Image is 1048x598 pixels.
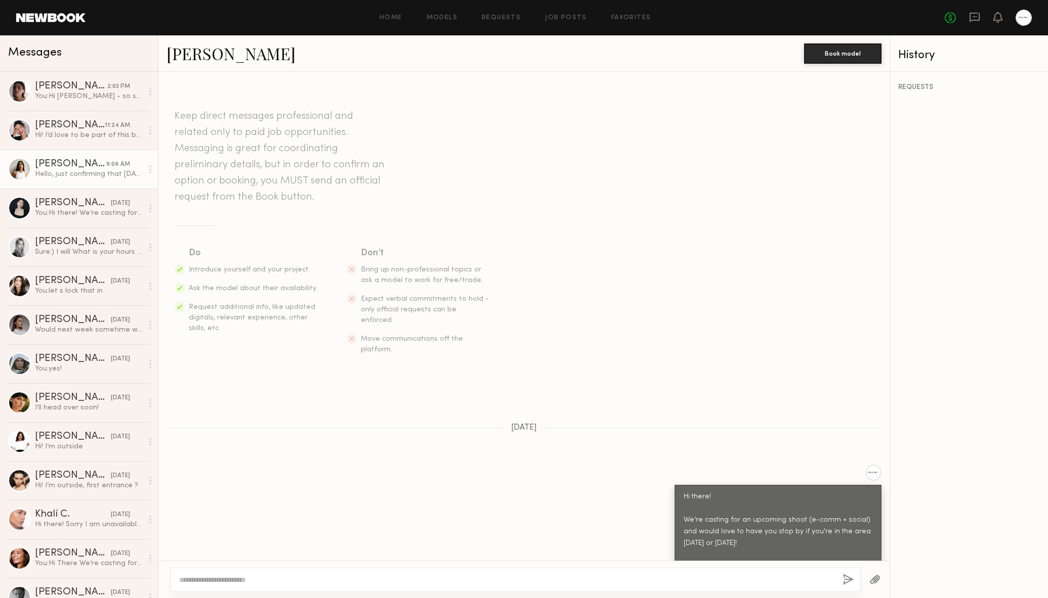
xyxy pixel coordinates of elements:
a: Models [427,15,457,21]
div: [DATE] [111,354,130,364]
div: You: Hi There We’re casting for an upcoming shoot (e-comm + social) and would love to have you st... [35,559,143,568]
div: [DATE] [111,471,130,481]
div: Hi there! Sorry I am unavailable. I’m in [GEOGRAPHIC_DATA] until 25th [35,520,143,529]
a: Requests [482,15,521,21]
div: [PERSON_NAME] [35,120,105,130]
header: Keep direct messages professional and related only to paid job opportunities. Messaging is great ... [175,108,387,205]
div: [PERSON_NAME] [35,471,111,481]
div: 9:08 AM [106,160,130,169]
span: Messages [8,47,62,59]
a: [PERSON_NAME] [166,42,296,64]
div: You: let s lock that in [35,286,143,296]
div: [PERSON_NAME] [35,159,106,169]
div: Hello, just confirming that [DATE] at 11 am still works? Thank you, looking forward to it. [35,169,143,179]
div: [DATE] [111,432,130,442]
span: Introduce yourself and your project. [189,266,310,273]
button: Book model [804,43,882,64]
a: Home [380,15,402,21]
span: Request additional info, like updated digitals, relevant experience, other skills, etc. [189,304,315,332]
div: [PERSON_NAME] [35,81,107,91]
div: [DATE] [111,315,130,325]
div: [PERSON_NAME] [35,587,111,597]
div: Would next week sometime work for you? [35,325,143,335]
div: [PERSON_NAME] [35,237,111,247]
div: Do [189,246,318,260]
div: [PERSON_NAME] [35,393,111,403]
div: Khalí C. [35,510,111,520]
div: You: yes! [35,364,143,374]
div: [DATE] [111,549,130,559]
div: 11:24 AM [105,121,130,130]
div: Hi! I’m outside, first entrance ? [35,481,143,490]
span: [DATE] [511,424,537,432]
div: [PERSON_NAME] [35,432,111,442]
div: History [898,50,1040,61]
span: Expect verbal commitments to hold - only official requests can be enforced. [361,296,489,324]
div: Don’t [361,246,490,260]
span: Move communications off the platform. [361,336,463,353]
div: [DATE] [111,393,130,403]
div: [PERSON_NAME] [35,276,111,286]
div: You: Hi there! We’re casting for an upcoming shoot (e-comm + social) and would love to have you s... [35,208,143,218]
div: [PERSON_NAME] [35,548,111,559]
div: You: Hi [PERSON_NAME] - so sorry just missed this message and didn't see you! Are you able to com... [35,91,143,101]
div: [PERSON_NAME] [35,354,111,364]
div: [PERSON_NAME] [35,315,111,325]
div: [DATE] [111,199,130,208]
a: Favorites [611,15,651,21]
span: Bring up non-professional topics or ask a model to work for free/trade. [361,266,483,284]
div: 2:03 PM [107,82,130,91]
div: Sure:) I will What is your hours for [DATE] when I can stop by:)? [35,247,143,257]
div: [DATE] [111,238,130,247]
a: Job Posts [545,15,587,21]
div: [PERSON_NAME] [35,198,111,208]
div: [DATE] [111,510,130,520]
span: Ask the model about their availability. [189,285,317,292]
div: [DATE] [111,588,130,597]
div: I’ll head over soon! [35,403,143,412]
div: Hi! I’d love to be part of this but the location is quite far from me for a casting. If you’re ev... [35,130,143,140]
a: Book model [804,49,882,57]
div: REQUESTS [898,84,1040,91]
div: Hi! I’m outside [35,442,143,451]
div: [DATE] [111,277,130,286]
